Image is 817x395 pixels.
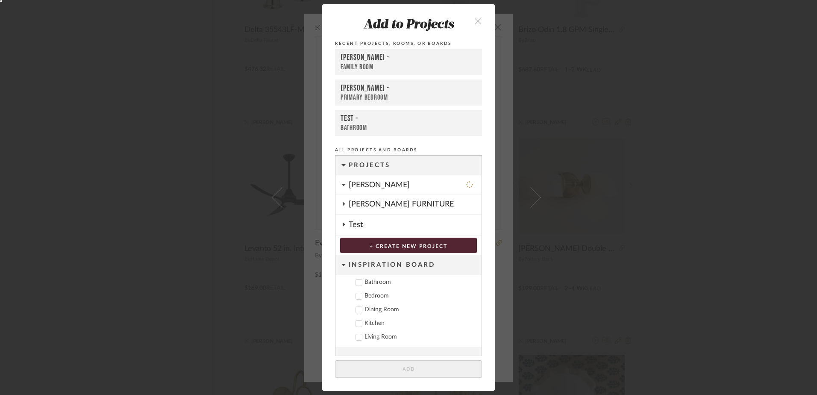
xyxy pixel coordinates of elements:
div: [PERSON_NAME] - [341,53,476,63]
button: + CREATE NEW PROJECT [340,238,477,253]
div: [PERSON_NAME] - [341,83,476,93]
div: [PERSON_NAME] FURNITURE [349,195,482,214]
div: Family Room [341,63,476,72]
div: Bathroom [341,124,476,132]
button: close [465,12,491,29]
div: Kitchen [364,320,475,327]
button: Add [335,360,482,378]
div: Add to Projects [335,18,482,32]
div: Inspiration Board [349,255,482,275]
div: Projects [349,156,482,175]
div: Test [349,215,482,235]
div: Living Room [364,333,475,341]
div: All Projects and Boards [335,146,482,154]
div: Bedroom [364,292,475,300]
div: Dining Room [364,306,475,313]
div: Test - [341,114,476,124]
div: Bathroom [364,279,475,286]
div: Recent Projects, Rooms, or Boards [335,40,482,47]
div: Primary Bedroom [341,93,476,102]
div: [PERSON_NAME] [349,175,466,190]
